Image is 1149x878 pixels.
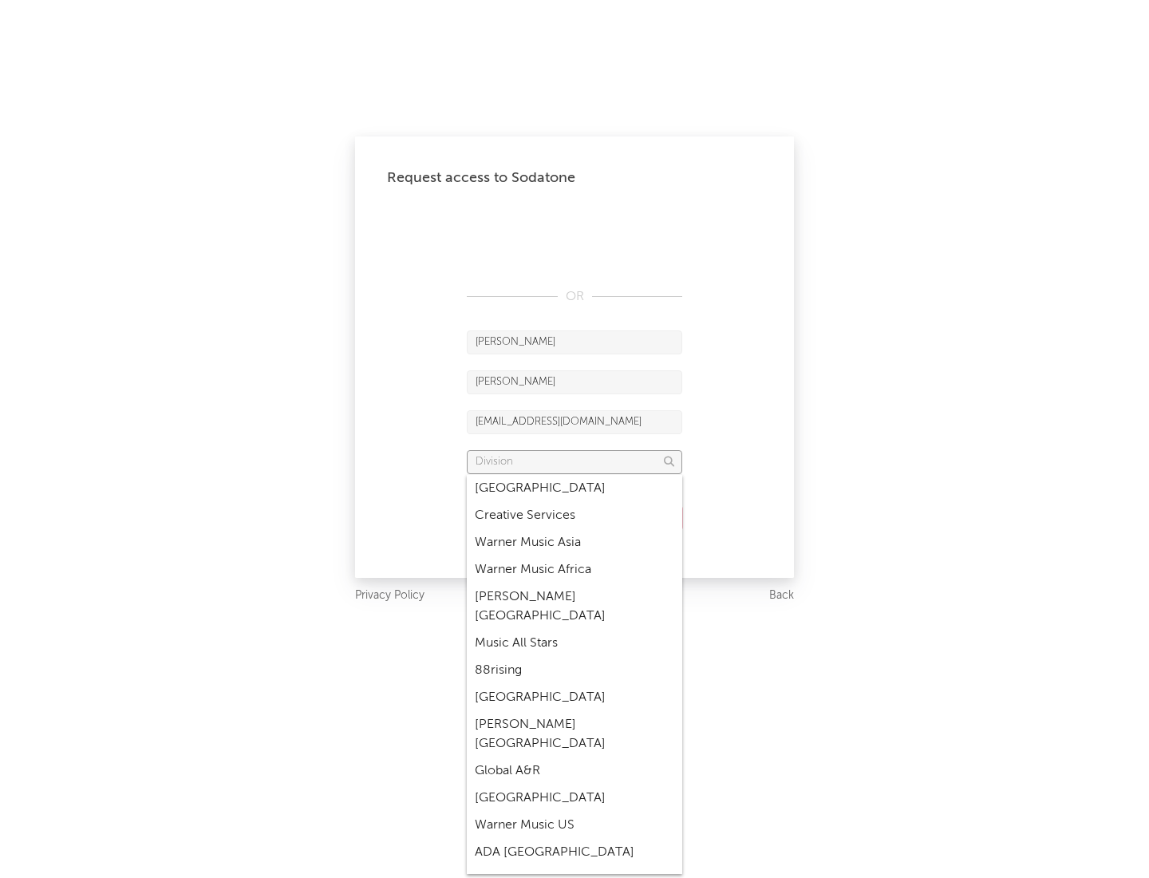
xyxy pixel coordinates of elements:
[387,168,762,188] div: Request access to Sodatone
[467,657,682,684] div: 88rising
[467,812,682,839] div: Warner Music US
[467,450,682,474] input: Division
[467,287,682,307] div: OR
[467,583,682,630] div: [PERSON_NAME] [GEOGRAPHIC_DATA]
[467,330,682,354] input: First Name
[467,839,682,866] div: ADA [GEOGRAPHIC_DATA]
[467,556,682,583] div: Warner Music Africa
[467,630,682,657] div: Music All Stars
[467,502,682,529] div: Creative Services
[467,684,682,711] div: [GEOGRAPHIC_DATA]
[467,370,682,394] input: Last Name
[467,410,682,434] input: Email
[769,586,794,606] a: Back
[355,586,424,606] a: Privacy Policy
[467,711,682,757] div: [PERSON_NAME] [GEOGRAPHIC_DATA]
[467,785,682,812] div: [GEOGRAPHIC_DATA]
[467,757,682,785] div: Global A&R
[467,529,682,556] div: Warner Music Asia
[467,475,682,502] div: [GEOGRAPHIC_DATA]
